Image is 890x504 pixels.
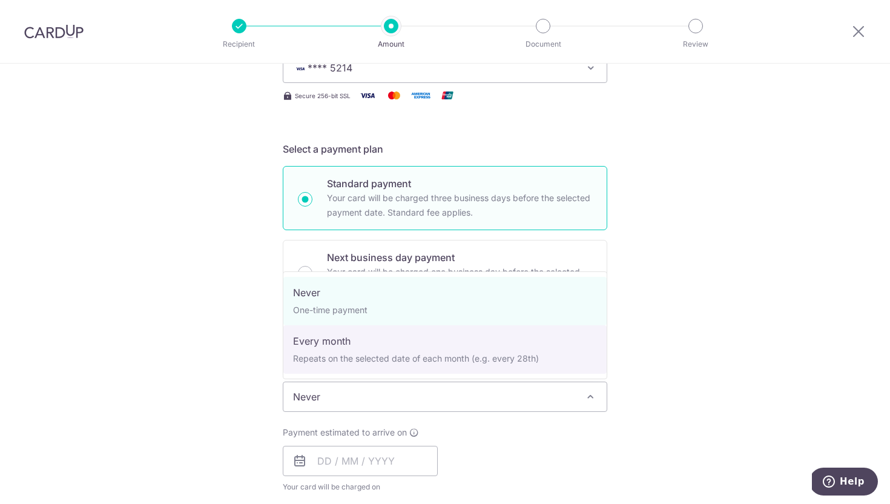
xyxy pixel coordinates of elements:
span: Your card will be charged on [283,481,438,493]
p: Amount [346,38,436,50]
p: Your card will be charged three business days before the selected payment date. Standard fee appl... [327,191,592,220]
p: Your card will be charged one business day before the selected payment date. Extra 0.3% fee applies. [327,265,592,294]
img: Union Pay [435,88,460,103]
h5: Select a payment plan [283,142,607,156]
iframe: Opens a widget where you can find more information [812,468,878,498]
small: Repeats on the selected date of each month (e.g. every 28th) [293,353,539,363]
img: VISA [293,64,308,73]
p: Every month [293,334,597,348]
p: Recipient [194,38,284,50]
p: Review [651,38,740,50]
p: Document [498,38,588,50]
p: Never [293,285,597,300]
img: Mastercard [382,88,406,103]
p: Next business day payment [327,250,592,265]
img: Visa [355,88,380,103]
span: Secure 256-bit SSL [295,91,351,101]
img: CardUp [24,24,84,39]
img: American Express [409,88,433,103]
small: One-time payment [293,305,368,315]
p: Standard payment [327,176,592,191]
span: Payment estimated to arrive on [283,426,407,439]
span: Never [283,382,607,412]
input: DD / MM / YYYY [283,446,438,476]
span: Never [283,382,607,411]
